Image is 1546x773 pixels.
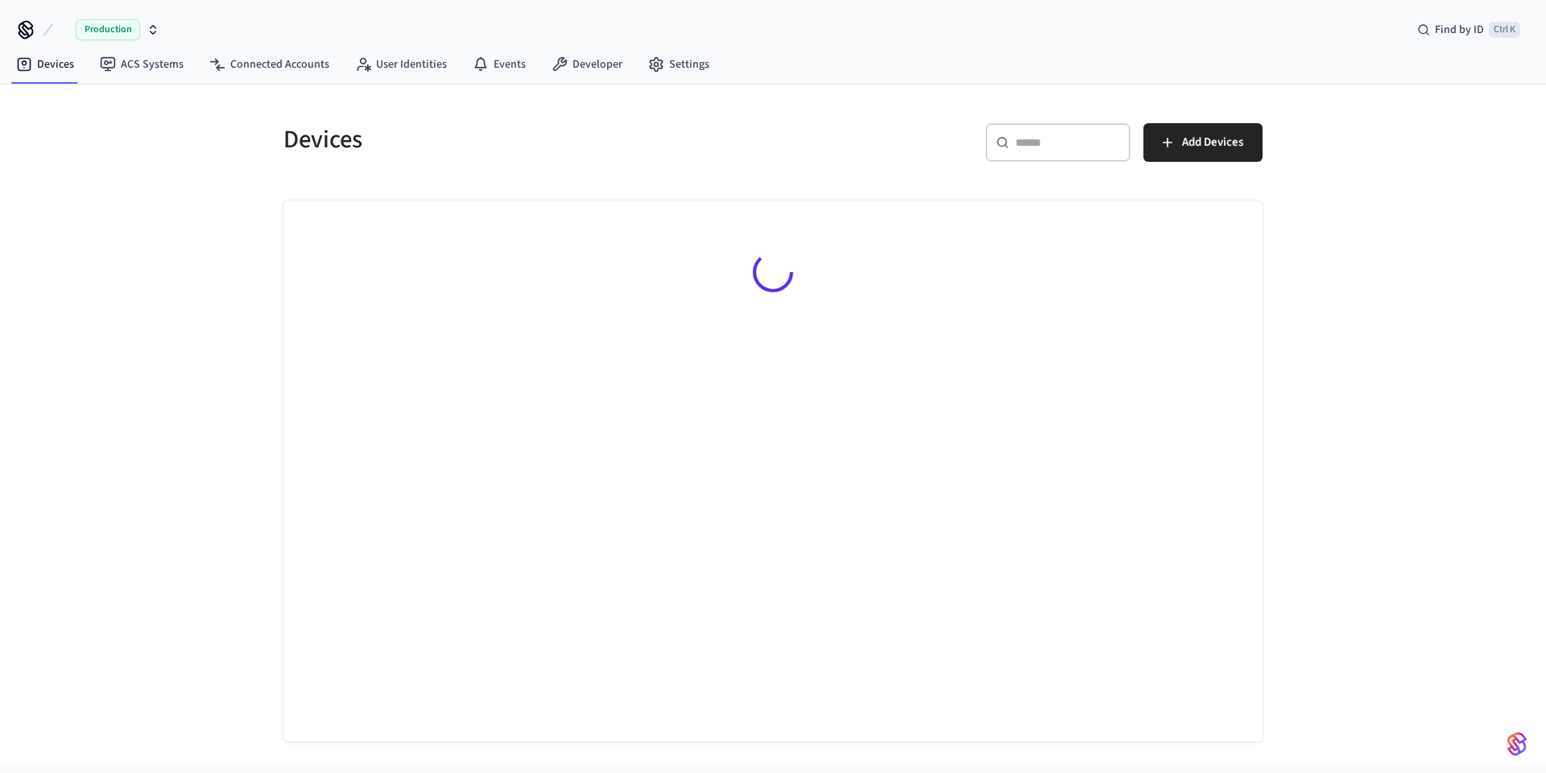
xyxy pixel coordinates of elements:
[539,50,635,79] a: Developer
[76,19,140,40] span: Production
[87,50,196,79] a: ACS Systems
[1143,123,1263,162] button: Add Devices
[1182,132,1243,153] span: Add Devices
[196,50,342,79] a: Connected Accounts
[3,50,87,79] a: Devices
[635,50,722,79] a: Settings
[342,50,460,79] a: User Identities
[1489,22,1520,38] span: Ctrl K
[460,50,539,79] a: Events
[1404,15,1533,44] div: Find by IDCtrl K
[283,123,763,156] h5: Devices
[1435,22,1484,38] span: Find by ID
[1507,731,1527,757] img: SeamLogoGradient.69752ec5.svg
